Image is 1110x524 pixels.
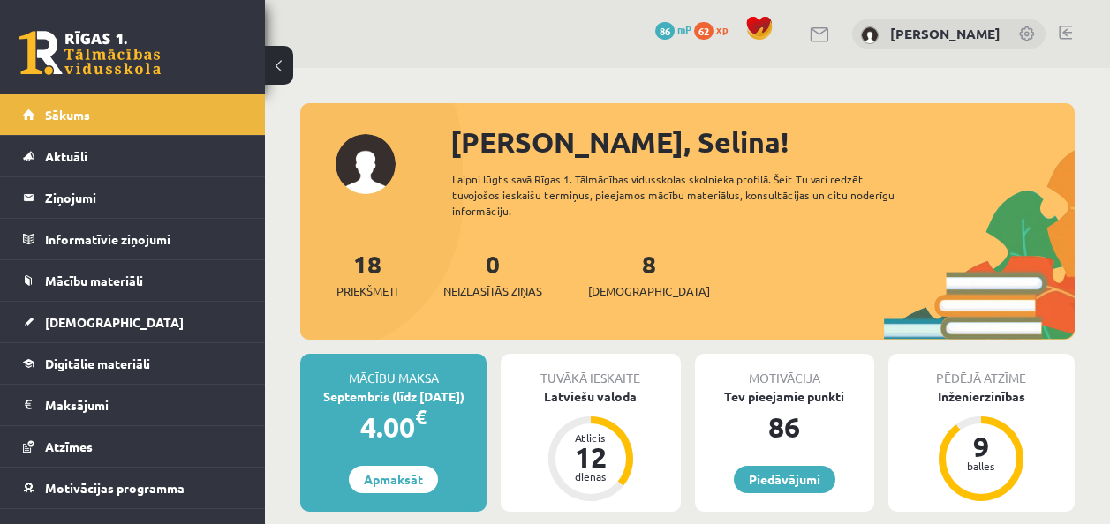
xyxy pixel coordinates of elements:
a: 18Priekšmeti [336,248,397,300]
a: Maksājumi [23,385,243,425]
div: Motivācija [695,354,874,387]
a: 86 mP [655,22,691,36]
span: [DEMOGRAPHIC_DATA] [45,314,184,330]
div: 9 [955,432,1008,460]
a: Informatīvie ziņojumi [23,219,243,259]
div: dienas [564,471,617,482]
span: Sākums [45,107,90,123]
a: Piedāvājumi [734,466,835,493]
div: Tuvākā ieskaite [501,354,680,387]
legend: Informatīvie ziņojumi [45,219,243,259]
a: Ziņojumi [23,177,243,218]
legend: Ziņojumi [45,177,243,218]
span: [DEMOGRAPHIC_DATA] [588,282,710,300]
div: 86 [695,406,874,448]
a: 8[DEMOGRAPHIC_DATA] [588,248,710,300]
span: 86 [655,22,675,40]
div: Latviešu valoda [501,387,680,406]
img: Selina Zaglula [861,26,879,44]
a: Sākums [23,94,243,135]
span: Mācību materiāli [45,273,143,288]
div: [PERSON_NAME], Selina! [450,121,1075,163]
div: Laipni lūgts savā Rīgas 1. Tālmācības vidusskolas skolnieka profilā. Šeit Tu vari redzēt tuvojošo... [452,171,917,219]
a: Digitālie materiāli [23,343,243,384]
span: Aktuāli [45,148,87,164]
a: Aktuāli [23,136,243,176]
span: Neizlasītās ziņas [443,282,542,300]
span: Motivācijas programma [45,480,185,496]
div: Tev pieejamie punkti [695,387,874,406]
a: 62 xp [694,22,736,36]
div: 12 [564,443,617,471]
div: Septembris (līdz [DATE]) [300,387,487,406]
a: Apmaksāt [349,466,438,493]
div: Inženierzinības [888,387,1075,406]
a: [DEMOGRAPHIC_DATA] [23,302,243,342]
div: Pēdējā atzīme [888,354,1075,387]
span: 62 [694,22,714,40]
a: [PERSON_NAME] [890,25,1001,42]
div: Mācību maksa [300,354,487,387]
span: Priekšmeti [336,282,397,300]
div: balles [955,460,1008,471]
a: Motivācijas programma [23,468,243,508]
a: Rīgas 1. Tālmācības vidusskola [19,31,161,75]
legend: Maksājumi [45,385,243,425]
span: Atzīmes [45,438,93,454]
div: Atlicis [564,432,617,443]
a: Atzīmes [23,426,243,467]
a: Inženierzinības 9 balles [888,387,1075,504]
div: 4.00 [300,406,487,448]
a: 0Neizlasītās ziņas [443,248,542,300]
a: Latviešu valoda Atlicis 12 dienas [501,387,680,504]
span: € [415,404,427,430]
span: xp [716,22,728,36]
span: Digitālie materiāli [45,356,150,371]
span: mP [677,22,691,36]
a: Mācību materiāli [23,260,243,301]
